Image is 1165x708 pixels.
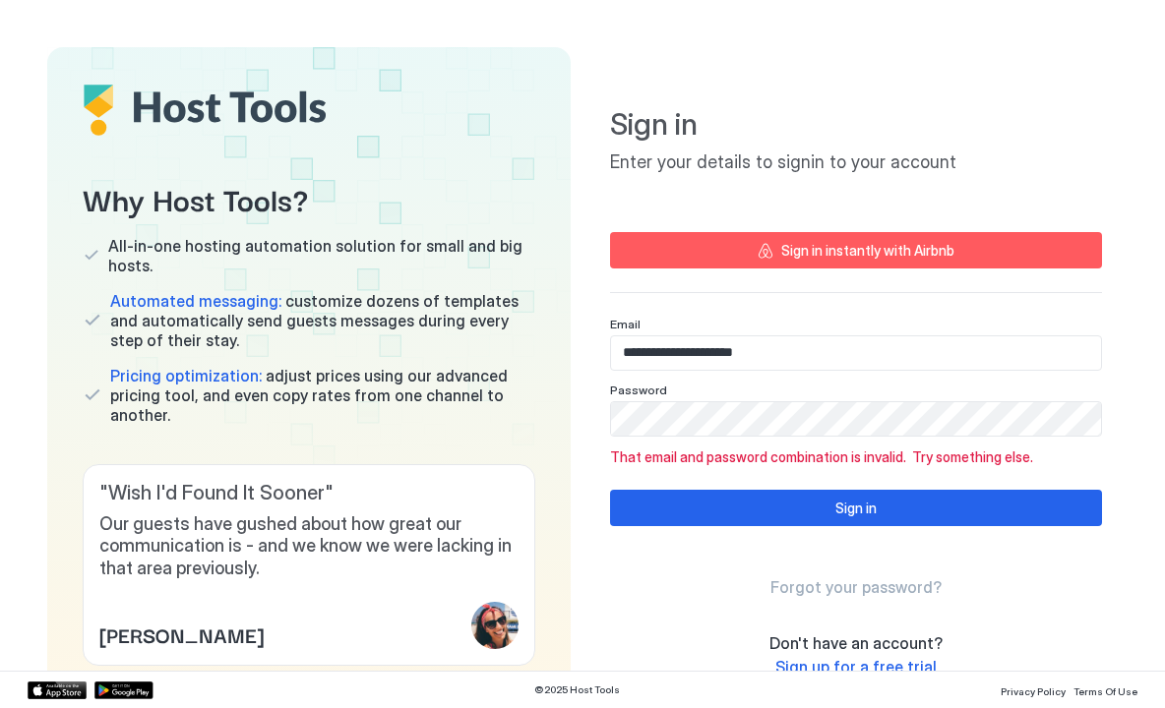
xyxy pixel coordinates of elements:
[1001,679,1066,700] a: Privacy Policy
[1001,685,1066,697] span: Privacy Policy
[28,681,87,699] a: App Store
[610,317,641,331] span: Email
[534,683,620,696] span: © 2025 Host Tools
[835,498,877,518] div: Sign in
[94,681,153,699] a: Google Play Store
[83,176,535,220] span: Why Host Tools?
[610,448,1102,466] span: That email and password combination is invalid. Try something else.
[610,383,667,397] span: Password
[1073,685,1137,697] span: Terms Of Use
[99,481,519,505] span: " Wish I'd Found It Sooner "
[20,641,67,688] iframe: Intercom live chat
[781,240,954,261] div: Sign in instantly with Airbnb
[610,490,1102,526] button: Sign in
[108,236,535,275] span: All-in-one hosting automation solution for small and big hosts.
[471,602,519,649] div: profile
[775,657,937,678] a: Sign up for a free trial
[110,366,535,425] span: adjust prices using our advanced pricing tool, and even copy rates from one channel to another.
[110,291,281,311] span: Automated messaging:
[610,151,1102,174] span: Enter your details to signin to your account
[110,366,262,385] span: Pricing optimization:
[610,232,1102,268] button: Sign in instantly with Airbnb
[769,633,943,653] span: Don't have an account?
[1073,679,1137,700] a: Terms Of Use
[611,402,1101,436] input: Input Field
[775,657,937,677] span: Sign up for a free trial
[610,106,1102,144] span: Sign in
[110,291,535,350] span: customize dozens of templates and automatically send guests messages during every step of their s...
[611,336,1101,370] input: Input Field
[770,577,942,598] a: Forgot your password?
[770,577,942,597] span: Forgot your password?
[99,513,519,580] span: Our guests have gushed about how great our communication is - and we know we were lacking in that...
[99,619,264,649] span: [PERSON_NAME]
